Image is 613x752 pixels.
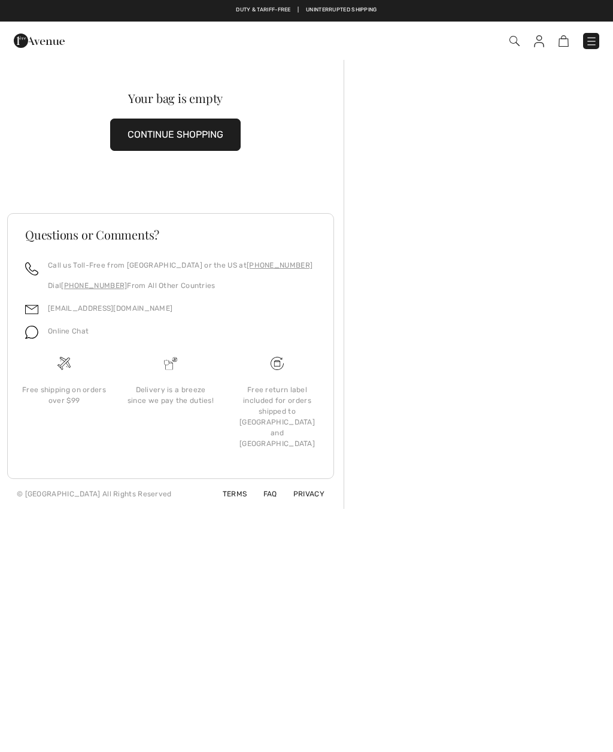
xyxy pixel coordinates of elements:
[20,384,108,406] div: Free shipping on orders over $99
[48,304,172,313] a: [EMAIL_ADDRESS][DOMAIN_NAME]
[279,490,324,498] a: Privacy
[559,35,569,47] img: Shopping Bag
[25,326,38,339] img: chat
[585,35,597,47] img: Menu
[509,36,520,46] img: Search
[271,357,284,370] img: Free shipping on orders over $99
[127,384,214,406] div: Delivery is a breeze since we pay the duties!
[164,357,177,370] img: Delivery is a breeze since we pay the duties!
[110,119,241,151] button: CONTINUE SHOPPING
[17,489,172,499] div: © [GEOGRAPHIC_DATA] All Rights Reserved
[61,281,127,290] a: [PHONE_NUMBER]
[14,34,65,46] a: 1ère Avenue
[57,357,71,370] img: Free shipping on orders over $99
[25,303,38,316] img: email
[208,490,247,498] a: Terms
[48,327,89,335] span: Online Chat
[48,280,312,291] p: Dial From All Other Countries
[249,490,277,498] a: FAQ
[233,384,321,449] div: Free return label included for orders shipped to [GEOGRAPHIC_DATA] and [GEOGRAPHIC_DATA]
[24,92,327,104] div: Your bag is empty
[48,260,312,271] p: Call us Toll-Free from [GEOGRAPHIC_DATA] or the US at
[534,35,544,47] img: My Info
[14,29,65,53] img: 1ère Avenue
[25,229,316,241] h3: Questions or Comments?
[247,261,312,269] a: [PHONE_NUMBER]
[25,262,38,275] img: call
